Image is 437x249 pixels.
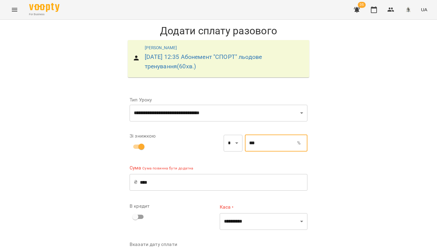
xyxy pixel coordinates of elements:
[29,3,59,12] img: Voopty Logo
[421,6,427,13] span: UA
[134,179,137,186] p: ₴
[141,165,193,172] p: Сума повинна бути додатна
[145,45,177,50] a: [PERSON_NAME]
[130,134,156,138] label: Зі знижкою
[130,165,307,172] label: Сума
[130,242,217,247] label: Вказати дату сплати
[145,53,262,70] a: [DATE] 12:35 Абонемент "СПОРТ" льодове тренування(60хв.)
[297,139,301,147] p: %
[29,12,59,16] span: For Business
[130,97,307,102] label: Тип Уроку
[220,204,307,211] label: Каса
[404,5,412,14] img: 8c829e5ebed639b137191ac75f1a07db.png
[130,204,217,209] label: В кредит
[358,2,366,8] span: 35
[7,2,22,17] button: Menu
[418,4,430,15] button: UA
[125,25,312,37] h1: Додати сплату разового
